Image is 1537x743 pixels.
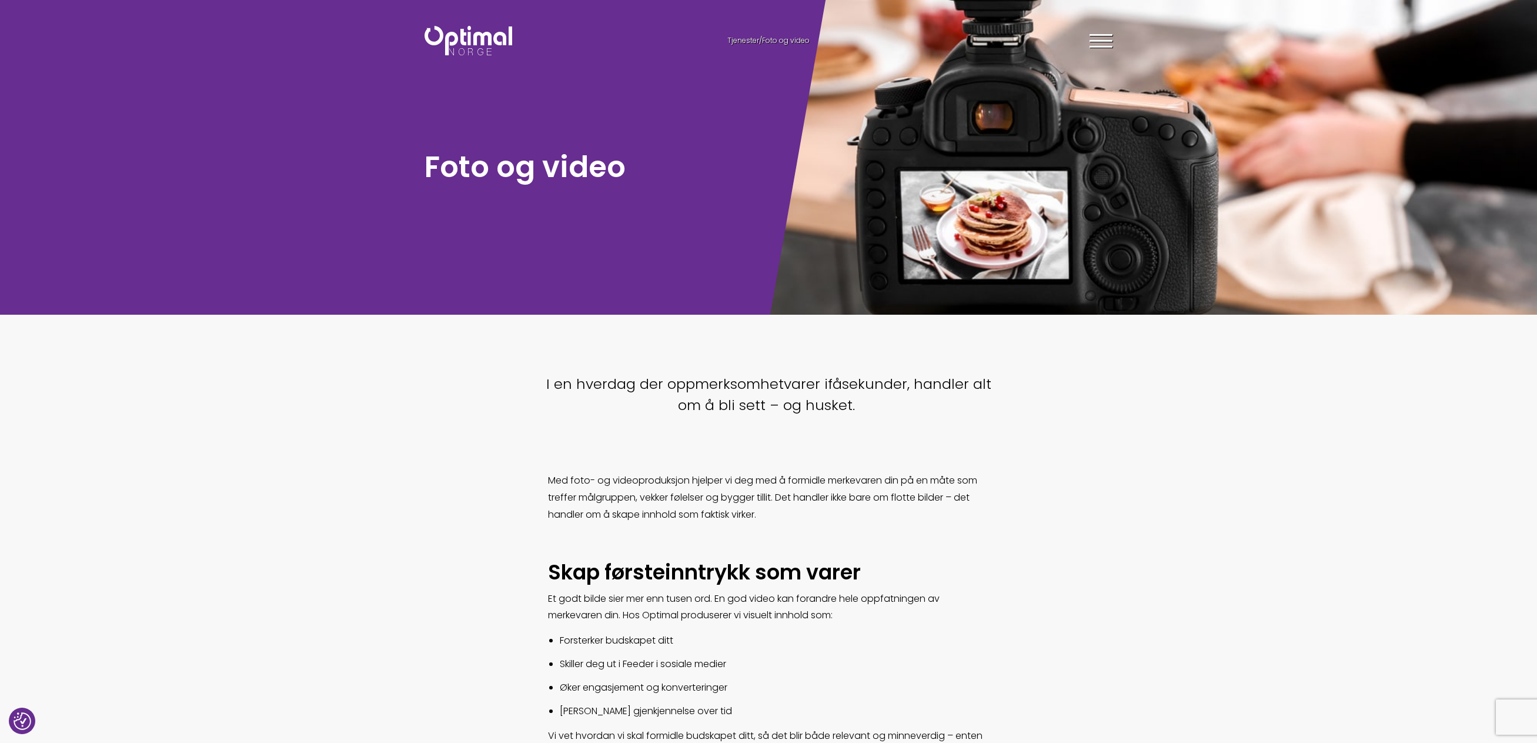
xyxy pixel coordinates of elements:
img: Revisit consent button [14,712,31,730]
a: Tjenester [727,35,759,45]
span: [PERSON_NAME] gjenkjennelse over tid [560,704,732,718]
span: Skap førsteinntrykk som varer [548,558,861,587]
span: Med foto- og videoproduksjon hjelper vi deg med å formidle merkevaren din på en måte som treffer ... [548,474,977,521]
span: Foto og video [762,35,810,45]
span: I en hverdag der oppmerksomhet [546,374,784,394]
span: varer [784,374,820,394]
span: i [824,374,828,394]
span: Forsterker budskapet ditt [560,634,673,647]
button: Samtykkepreferanser [14,712,31,730]
div: / [660,36,877,46]
span: Et godt bilde sier mer enn tusen ord. En god video kan forandre hele oppfatningen av merkevaren d... [548,592,940,622]
span: Øker engasjement og konverteringer [560,681,727,694]
img: Optimal Norge [425,26,512,55]
span: Skiller deg ut i Feeder i sosiale medier [560,657,726,671]
span: få [828,374,842,394]
span: sekunde [842,374,902,394]
h1: Foto og video [425,148,763,186]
